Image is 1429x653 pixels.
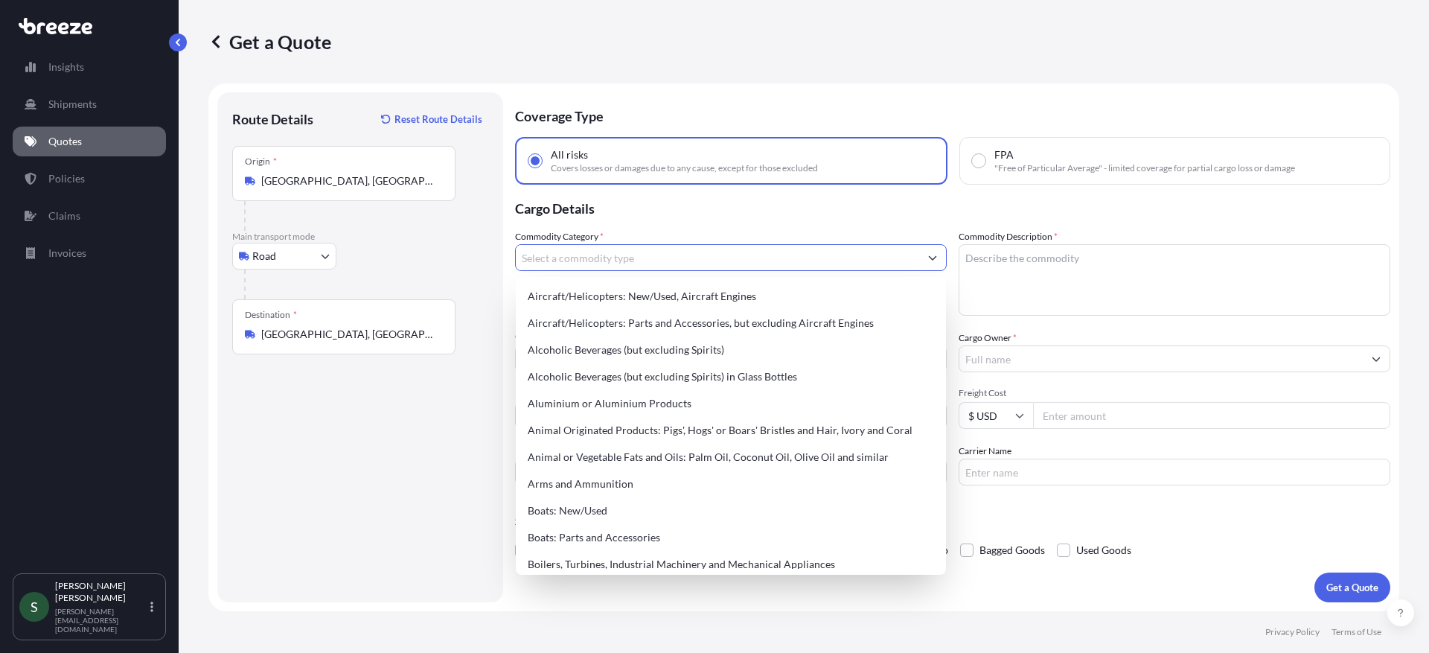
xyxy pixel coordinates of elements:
label: Commodity Category [515,229,604,244]
input: Destination [261,327,437,342]
p: Get a Quote [208,30,331,54]
div: Origin [245,156,277,168]
span: Commodity Value [515,331,947,343]
p: Get a Quote [1326,580,1378,595]
p: [PERSON_NAME] [PERSON_NAME] [55,580,147,604]
div: Animal or Vegetable Fats and Oils: Palm Oil, Coconut Oil, Olive Oil and similar [522,444,940,471]
div: Aircraft/Helicopters: New/Used, Aircraft Engines [522,283,940,310]
span: Freight Cost [959,387,1390,399]
p: Insights [48,60,84,74]
p: Quotes [48,134,82,149]
p: Invoices [48,246,86,261]
div: Boats: New/Used [522,497,940,524]
p: Main transport mode [232,231,488,243]
p: Special Conditions [515,515,1390,527]
span: Load Type [515,387,560,402]
p: Cargo Details [515,185,1390,229]
div: Animal Originated Products: Pigs', Hogs' or Boars' Bristles and Hair, Ivory and Coral [522,417,940,444]
span: Covers losses or damages due to any cause, except for those excluded [551,162,818,174]
input: Enter name [959,459,1390,485]
div: Alcoholic Beverages (but excluding Spirits) [522,337,940,363]
div: Destination [245,309,297,321]
div: Alcoholic Beverages (but excluding Spirits) in Glass Bottles [522,363,940,390]
span: S [31,599,38,614]
span: "Free of Particular Average" - limited coverage for partial cargo loss or damage [994,162,1295,174]
button: Show suggestions [919,244,946,271]
div: Arms and Ammunition [522,471,940,497]
span: Used Goods [1076,539,1131,561]
label: Booking Reference [515,444,589,459]
p: [PERSON_NAME][EMAIL_ADDRESS][DOMAIN_NAME] [55,607,147,634]
input: Full name [959,345,1363,372]
p: Privacy Policy [1265,626,1320,638]
span: FPA [994,147,1014,162]
button: Show suggestions [1363,345,1390,372]
p: Policies [48,171,85,186]
label: Cargo Owner [959,331,1017,345]
span: Road [252,249,276,264]
label: Carrier Name [959,444,1011,459]
input: Select a commodity type [516,244,919,271]
div: Aluminium or Aluminium Products [522,390,940,417]
p: Coverage Type [515,92,1390,137]
p: Route Details [232,110,313,128]
span: Bagged Goods [979,539,1045,561]
input: Your internal reference [515,459,947,485]
p: Shipments [48,97,97,112]
p: Claims [48,208,80,223]
div: Boilers, Turbines, Industrial Machinery and Mechanical Appliances [522,551,940,578]
div: Boats: Parts and Accessories [522,524,940,551]
button: Select transport [232,243,336,270]
span: All risks [551,147,588,162]
label: Commodity Description [959,229,1058,244]
input: Origin [261,173,437,188]
p: Terms of Use [1332,626,1381,638]
div: Aircraft/Helicopters: Parts and Accessories, but excluding Aircraft Engines [522,310,940,337]
p: Reset Route Details [394,112,482,127]
input: Enter amount [1033,402,1390,429]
